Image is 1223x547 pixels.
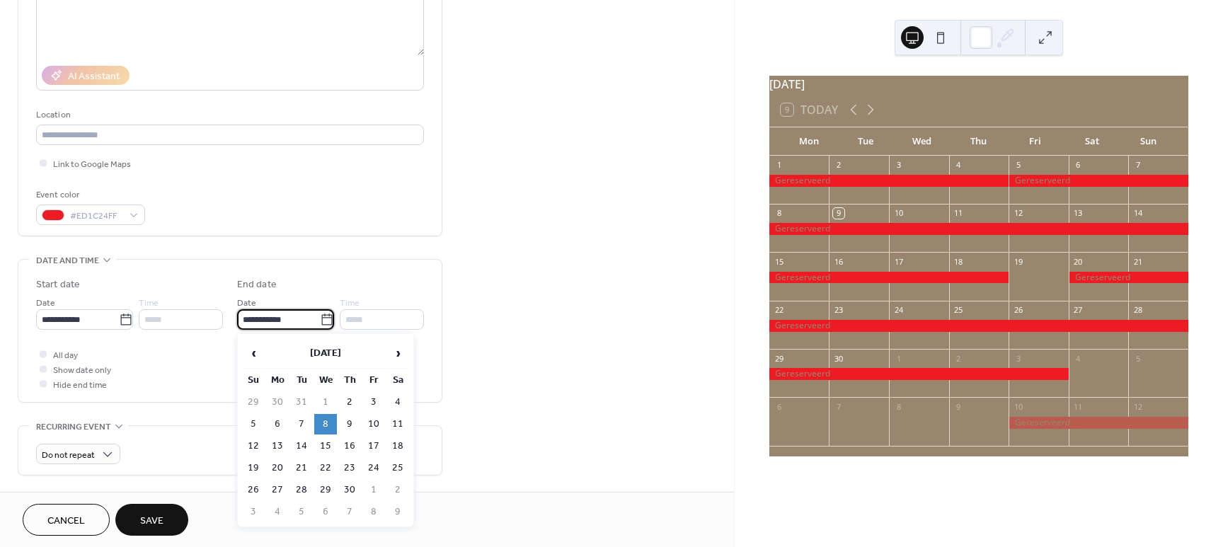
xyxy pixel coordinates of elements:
[893,208,904,219] div: 10
[242,370,265,391] th: Su
[774,160,784,171] div: 1
[314,414,337,434] td: 8
[139,296,159,311] span: Time
[774,401,784,412] div: 6
[290,436,313,456] td: 14
[1009,175,1188,187] div: Gereserveerd
[290,370,313,391] th: Tu
[242,502,265,522] td: 3
[290,480,313,500] td: 28
[386,480,409,500] td: 2
[1069,272,1188,284] div: Gereserveerd
[953,256,964,267] div: 18
[386,458,409,478] td: 25
[42,447,95,463] span: Do not repeat
[894,127,951,156] div: Wed
[47,514,85,529] span: Cancel
[338,392,361,413] td: 2
[1009,417,1188,429] div: Gereserveerd
[290,458,313,478] td: 21
[338,480,361,500] td: 30
[1132,160,1143,171] div: 7
[290,392,313,413] td: 31
[386,370,409,391] th: Sa
[243,339,264,367] span: ‹
[1073,160,1084,171] div: 6
[314,370,337,391] th: We
[23,504,110,536] button: Cancel
[951,127,1007,156] div: Thu
[1132,401,1143,412] div: 12
[387,339,408,367] span: ›
[266,392,289,413] td: 30
[362,436,385,456] td: 17
[338,436,361,456] td: 16
[386,414,409,434] td: 11
[1013,353,1023,364] div: 3
[769,368,1069,380] div: Gereserveerd
[1013,160,1023,171] div: 5
[837,127,894,156] div: Tue
[1120,127,1177,156] div: Sun
[386,436,409,456] td: 18
[340,296,360,311] span: Time
[769,76,1188,93] div: [DATE]
[893,401,904,412] div: 8
[36,420,111,434] span: Recurring event
[242,458,265,478] td: 19
[833,208,844,219] div: 9
[242,414,265,434] td: 5
[769,272,1009,284] div: Gereserveerd
[1132,353,1143,364] div: 5
[769,320,1188,332] div: Gereserveerd
[53,348,78,363] span: All day
[266,414,289,434] td: 6
[362,480,385,500] td: 1
[953,160,964,171] div: 4
[774,353,784,364] div: 29
[953,305,964,316] div: 25
[1013,305,1023,316] div: 26
[314,502,337,522] td: 6
[781,127,837,156] div: Mon
[953,401,964,412] div: 9
[266,502,289,522] td: 4
[774,256,784,267] div: 15
[1064,127,1120,156] div: Sat
[266,436,289,456] td: 13
[1013,208,1023,219] div: 12
[769,223,1188,235] div: Gereserveerd
[36,253,99,268] span: Date and time
[314,458,337,478] td: 22
[266,480,289,500] td: 27
[1073,353,1084,364] div: 4
[1132,256,1143,267] div: 21
[242,480,265,500] td: 26
[338,370,361,391] th: Th
[1073,305,1084,316] div: 27
[774,208,784,219] div: 8
[314,436,337,456] td: 15
[833,160,844,171] div: 2
[774,305,784,316] div: 22
[1132,208,1143,219] div: 14
[893,353,904,364] div: 1
[242,392,265,413] td: 29
[237,277,277,292] div: End date
[314,480,337,500] td: 29
[386,392,409,413] td: 4
[953,208,964,219] div: 11
[290,414,313,434] td: 7
[833,353,844,364] div: 30
[266,338,385,369] th: [DATE]
[769,175,1009,187] div: Gereserveerd
[140,514,163,529] span: Save
[1013,401,1023,412] div: 10
[362,502,385,522] td: 8
[36,108,421,122] div: Location
[1073,208,1084,219] div: 13
[362,370,385,391] th: Fr
[266,458,289,478] td: 20
[893,160,904,171] div: 3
